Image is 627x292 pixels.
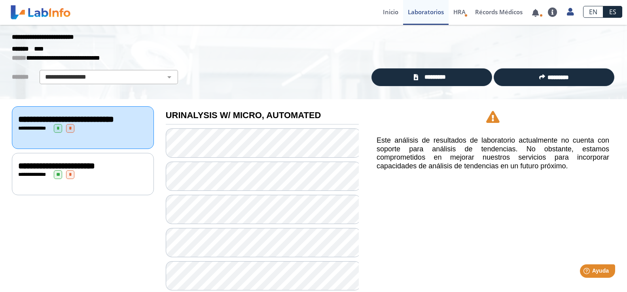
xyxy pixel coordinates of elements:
[557,261,618,283] iframe: Help widget launcher
[453,8,466,16] span: HRA
[603,6,622,18] a: ES
[166,110,321,120] b: URINALYSIS W/ MICRO, AUTOMATED
[377,136,609,170] h5: Este análisis de resultados de laboratorio actualmente no cuenta con soporte para análisis de ten...
[583,6,603,18] a: EN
